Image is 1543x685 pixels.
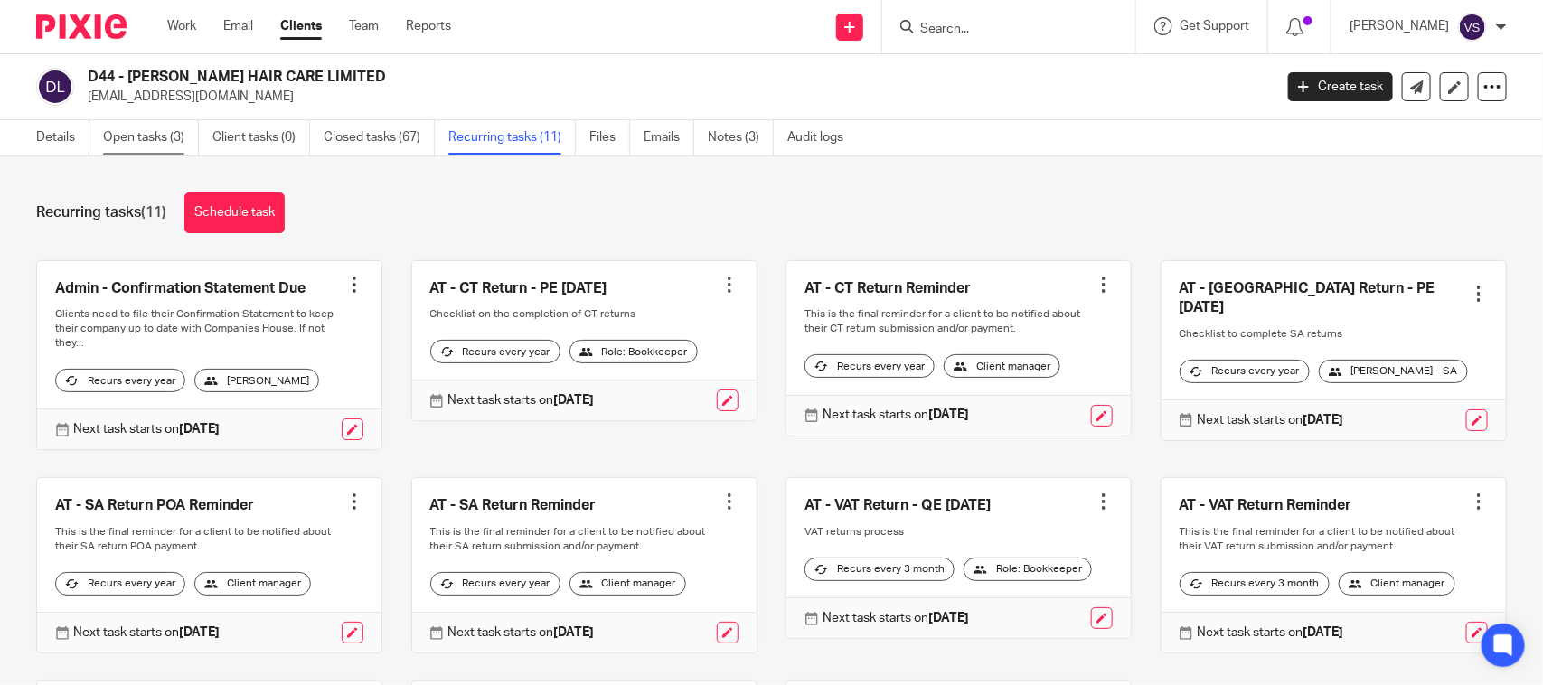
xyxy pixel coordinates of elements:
p: Next task starts on [823,406,969,424]
div: Recurs every year [804,354,935,378]
a: Client tasks (0) [212,120,310,155]
div: [PERSON_NAME] - SA [1319,360,1468,383]
a: Clients [280,17,322,35]
strong: [DATE] [179,626,220,639]
div: Recurs every year [430,340,560,363]
div: Client manager [194,572,311,596]
a: Audit logs [787,120,857,155]
div: Client manager [944,354,1060,378]
p: Next task starts on [823,609,969,627]
a: Details [36,120,89,155]
p: Next task starts on [448,391,595,409]
a: Notes (3) [708,120,774,155]
div: Recurs every year [55,572,185,596]
img: svg%3E [1458,13,1487,42]
strong: [DATE] [554,394,595,407]
p: Next task starts on [448,624,595,642]
div: Recurs every 3 month [1180,572,1330,596]
div: Client manager [1339,572,1455,596]
img: svg%3E [36,68,74,106]
span: Get Support [1180,20,1249,33]
input: Search [918,22,1081,38]
img: Pixie [36,14,127,39]
p: Next task starts on [73,624,220,642]
a: Files [589,120,630,155]
h1: Recurring tasks [36,203,166,222]
p: Next task starts on [1198,411,1344,429]
a: Create task [1288,72,1393,101]
span: (11) [141,205,166,220]
div: Recurs every year [55,369,185,392]
a: Reports [406,17,451,35]
div: Recurs every year [1180,360,1310,383]
a: Open tasks (3) [103,120,199,155]
a: Team [349,17,379,35]
strong: [DATE] [179,423,220,436]
p: [EMAIL_ADDRESS][DOMAIN_NAME] [88,88,1261,106]
p: Next task starts on [1198,624,1344,642]
strong: [DATE] [1303,626,1344,639]
div: Recurs every year [430,572,560,596]
a: Closed tasks (67) [324,120,435,155]
div: Recurs every 3 month [804,558,955,581]
div: Client manager [569,572,686,596]
div: Role: Bookkeeper [964,558,1092,581]
div: [PERSON_NAME] [194,369,319,392]
strong: [DATE] [928,612,969,624]
p: [PERSON_NAME] [1350,17,1449,35]
strong: [DATE] [928,408,969,421]
a: Email [223,17,253,35]
a: Work [167,17,196,35]
div: Role: Bookkeeper [569,340,698,363]
a: Recurring tasks (11) [448,120,576,155]
p: Next task starts on [73,420,220,438]
a: Schedule task [184,192,285,233]
h2: D44 - [PERSON_NAME] HAIR CARE LIMITED [88,68,1026,87]
strong: [DATE] [554,626,595,639]
a: Emails [644,120,694,155]
strong: [DATE] [1303,414,1344,427]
